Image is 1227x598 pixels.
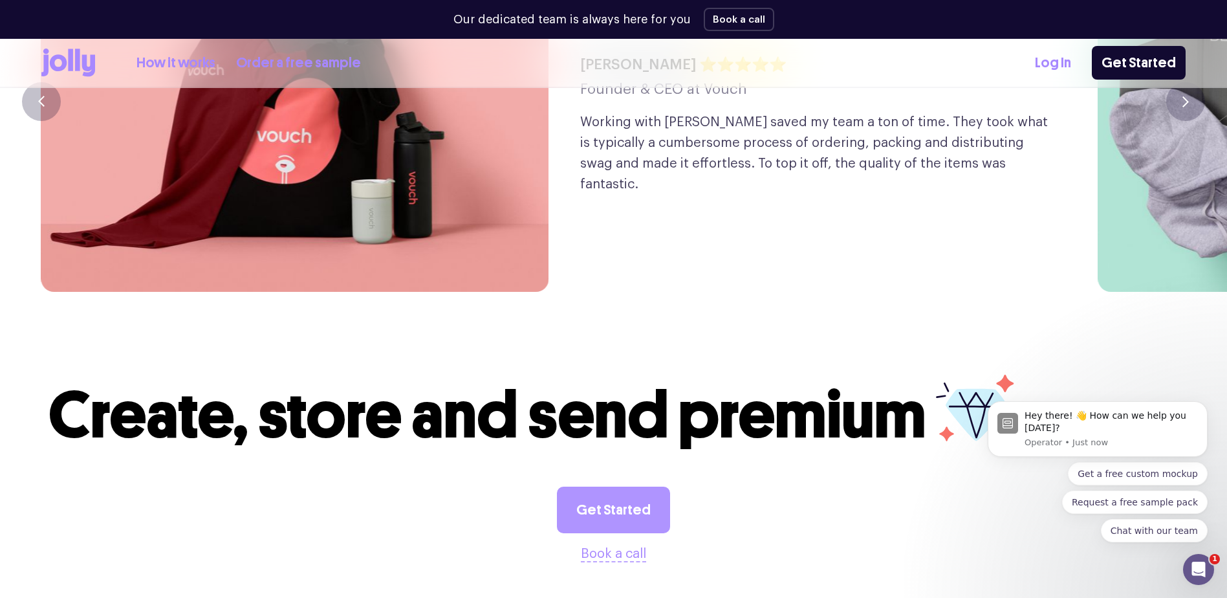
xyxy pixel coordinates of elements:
span: 1 [1210,554,1220,564]
h5: Founder & CEO at Vouch [580,77,787,102]
span: swag [1024,376,1178,454]
a: Log In [1035,52,1071,74]
a: Order a free sample [236,52,361,74]
a: How it works [136,52,215,74]
a: Get Started [1092,46,1186,80]
iframe: Intercom live chat [1183,554,1214,585]
p: Our dedicated team is always here for you [453,11,691,28]
a: Get Started [557,487,670,533]
button: Book a call [704,8,774,31]
button: Book a call [581,544,646,564]
span: Create, store and send premium [49,376,926,454]
p: Working with [PERSON_NAME] saved my team a ton of time. They took what is typically a cumbersome ... [580,112,1057,195]
iframe: Intercom notifications message [968,385,1227,592]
